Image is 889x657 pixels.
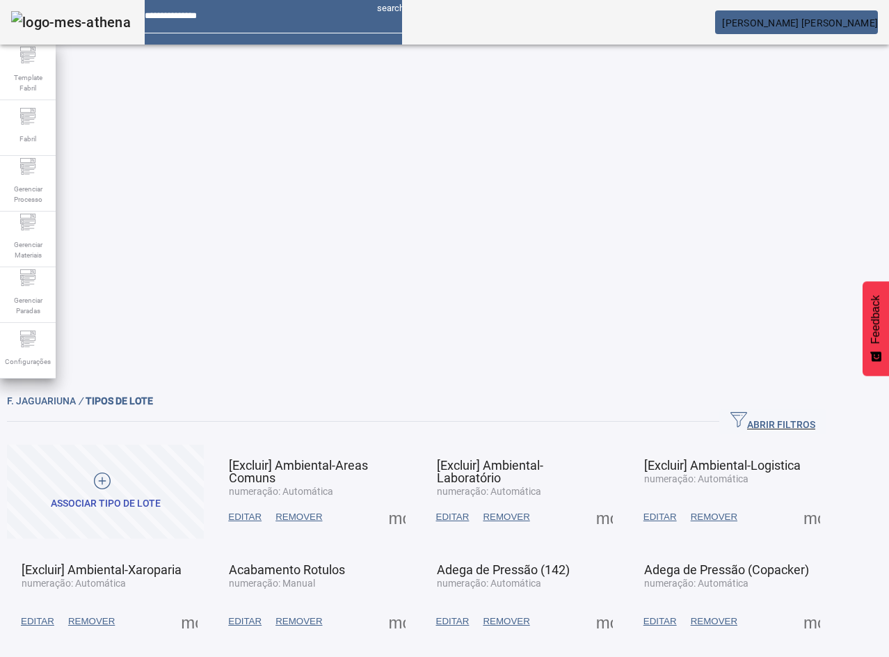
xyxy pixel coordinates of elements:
[15,129,40,148] span: Fabril
[61,609,122,634] button: REMOVER
[229,578,315,589] span: numeração: Manual
[385,505,410,530] button: Mais
[684,609,744,634] button: REMOVER
[437,562,570,577] span: Adega de Pressão (142)
[592,505,617,530] button: Mais
[228,510,262,524] span: EDITAR
[636,609,684,634] button: EDITAR
[644,473,748,484] span: numeração: Automática
[863,281,889,376] button: Feedback - Mostrar pesquisa
[437,578,541,589] span: numeração: Automática
[229,562,345,577] span: Acabamento Rotulos
[86,395,153,406] span: TIPOS DE LOTE
[221,505,269,530] button: EDITAR
[722,17,878,29] span: [PERSON_NAME] [PERSON_NAME]
[592,609,617,634] button: Mais
[684,505,744,530] button: REMOVER
[476,505,536,530] button: REMOVER
[643,615,677,628] span: EDITAR
[483,615,529,628] span: REMOVER
[799,505,824,530] button: Mais
[7,395,86,406] span: F. Jaguariuna
[644,562,809,577] span: Adega de Pressão (Copacker)
[275,510,322,524] span: REMOVER
[51,497,161,511] div: Associar tipo de lote
[436,615,470,628] span: EDITAR
[21,615,54,628] span: EDITAR
[7,68,49,97] span: Template Fabril
[275,615,322,628] span: REMOVER
[7,445,204,539] button: Associar tipo de lote
[22,578,126,589] span: numeração: Automática
[269,505,329,530] button: REMOVER
[14,609,61,634] button: EDITAR
[643,510,677,524] span: EDITAR
[691,615,737,628] span: REMOVER
[68,615,115,628] span: REMOVER
[691,510,737,524] span: REMOVER
[644,458,801,473] span: [Excluir] Ambiental-Logistica
[221,609,269,634] button: EDITAR
[636,505,684,530] button: EDITAR
[799,609,824,634] button: Mais
[644,578,748,589] span: numeração: Automática
[385,609,410,634] button: Mais
[11,11,131,33] img: logo-mes-athena
[1,352,55,371] span: Configurações
[870,295,882,344] span: Feedback
[429,505,476,530] button: EDITAR
[719,409,826,434] button: ABRIR FILTROS
[476,609,536,634] button: REMOVER
[229,458,368,485] span: [Excluir] Ambiental-Areas Comuns
[7,235,49,264] span: Gerenciar Materiais
[483,510,529,524] span: REMOVER
[436,510,470,524] span: EDITAR
[437,458,543,485] span: [Excluir] Ambiental-Laboratório
[7,180,49,209] span: Gerenciar Processo
[228,615,262,628] span: EDITAR
[429,609,476,634] button: EDITAR
[79,395,83,406] em: /
[269,609,329,634] button: REMOVER
[730,411,815,432] span: ABRIR FILTROS
[7,291,49,320] span: Gerenciar Paradas
[177,609,202,634] button: Mais
[22,562,182,577] span: [Excluir] Ambiental-Xaroparia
